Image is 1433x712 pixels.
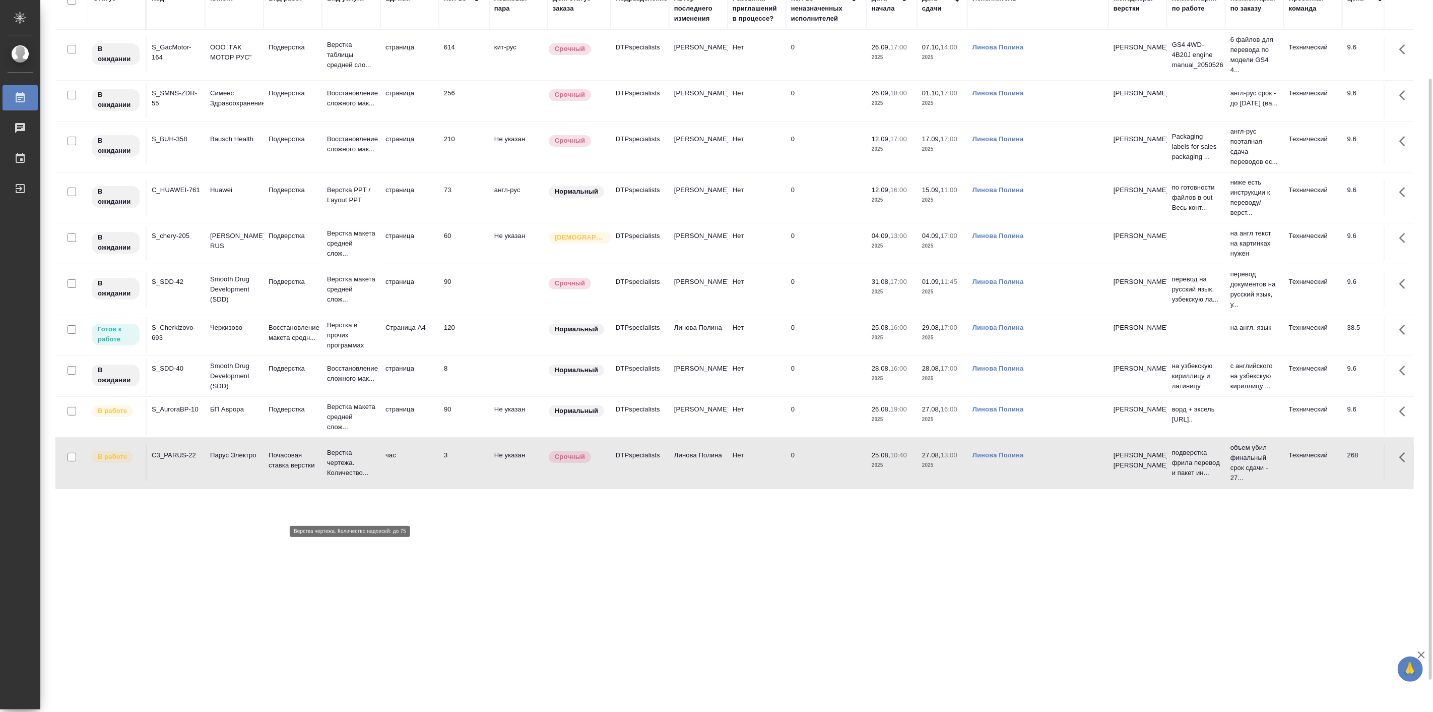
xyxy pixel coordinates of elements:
[872,287,912,297] p: 2025
[728,318,786,353] td: Нет
[152,404,200,414] div: S_AuroraBP-10
[728,83,786,118] td: Нет
[941,232,957,240] p: 17:00
[890,43,907,51] p: 17:00
[380,272,439,307] td: страница
[327,448,375,478] p: Верстка чертежа. Количество...
[1393,272,1417,296] button: Здесь прячутся важные кнопки
[210,361,258,391] p: Smooth Drug Development (SDD)
[269,231,317,241] p: Подверстка
[786,318,867,353] td: 0
[669,359,728,394] td: [PERSON_NAME]
[555,452,585,462] p: Срочный
[1114,277,1162,287] p: [PERSON_NAME]
[786,399,867,435] td: 0
[1114,134,1162,144] p: [PERSON_NAME]
[1342,445,1393,481] td: 268
[210,88,258,108] p: Сименс Здравоохранение
[786,272,867,307] td: 0
[380,37,439,73] td: страница
[611,399,669,435] td: DTPspecialists
[786,359,867,394] td: 0
[972,278,1024,285] a: Линова Полина
[380,359,439,394] td: страница
[1114,42,1162,52] p: [PERSON_NAME]
[1393,83,1417,107] button: Здесь прячутся важные кнопки
[152,42,200,63] div: S_GacMotor-164
[611,226,669,261] td: DTPspecialists
[1284,272,1342,307] td: Технический
[669,180,728,215] td: [PERSON_NAME]
[922,374,962,384] p: 2025
[380,226,439,261] td: страница
[872,241,912,251] p: 2025
[922,405,941,413] p: 27.08,
[872,451,890,459] p: 25.08,
[1284,226,1342,261] td: Технический
[1114,323,1162,333] p: [PERSON_NAME]
[972,324,1024,331] a: Линова Полина
[210,450,258,460] p: Парус Электро
[1230,361,1279,391] p: с английского на узбекскую кириллицу ...
[555,278,585,288] p: Срочный
[98,324,134,344] p: Готов к работе
[611,272,669,307] td: DTPspecialists
[669,83,728,118] td: [PERSON_NAME]
[489,180,548,215] td: англ-рус
[1393,226,1417,250] button: Здесь прячутся важные кнопки
[555,187,598,197] p: Нормальный
[922,333,962,343] p: 2025
[728,226,786,261] td: Нет
[1284,445,1342,481] td: Технический
[1114,231,1162,241] p: [PERSON_NAME]
[1284,180,1342,215] td: Технический
[1114,88,1162,98] p: [PERSON_NAME]
[269,450,317,470] p: Почасовая ставка верстки
[327,88,375,108] p: Восстановление сложного мак...
[872,414,912,425] p: 2025
[728,445,786,481] td: Нет
[786,226,867,261] td: 0
[669,318,728,353] td: Линова Полина
[91,185,141,209] div: Исполнитель назначен, приступать к работе пока рано
[439,445,489,481] td: 3
[872,324,890,331] p: 25.08,
[922,241,962,251] p: 2025
[728,399,786,435] td: Нет
[922,324,941,331] p: 29.08,
[872,43,890,51] p: 26.09,
[941,89,957,97] p: 17:00
[439,318,489,353] td: 120
[327,320,375,350] p: Верстка в прочих программах
[890,451,907,459] p: 10:40
[327,40,375,70] p: Верстка таблицы средней сло...
[1284,83,1342,118] td: Технический
[941,135,957,143] p: 17:00
[1393,129,1417,153] button: Здесь прячутся важные кнопки
[555,324,598,334] p: Нормальный
[1172,183,1220,213] p: по готовности файлов в out Весь конт...
[489,226,548,261] td: Не указан
[327,134,375,154] p: Восстановление сложного мак...
[1284,399,1342,435] td: Технический
[972,451,1024,459] a: Линова Полина
[91,364,141,387] div: Исполнитель назначен, приступать к работе пока рано
[1342,180,1393,215] td: 9.6
[327,185,375,205] p: Верстка PPT / Layout PPT
[941,405,957,413] p: 16:00
[1114,364,1162,374] p: [PERSON_NAME]
[922,52,962,63] p: 2025
[941,324,957,331] p: 17:00
[439,37,489,73] td: 614
[555,232,605,243] p: [DEMOGRAPHIC_DATA]
[1393,37,1417,62] button: Здесь прячутся важные кнопки
[269,88,317,98] p: Подверстка
[555,90,585,100] p: Срочный
[922,98,962,108] p: 2025
[1172,274,1220,305] p: перевод на русский язык, узбекскую ла...
[98,232,134,253] p: В ожидании
[1284,129,1342,164] td: Технический
[269,134,317,144] p: Подверстка
[786,83,867,118] td: 0
[1172,404,1220,425] p: ворд + эксель [URL]..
